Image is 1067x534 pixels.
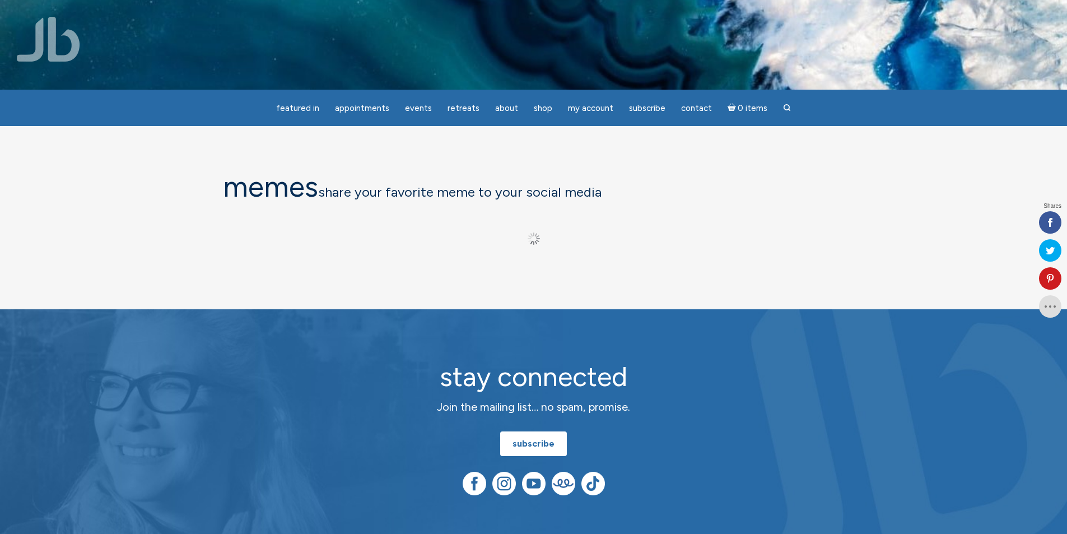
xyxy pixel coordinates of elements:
button: Load More [502,227,565,250]
span: My Account [568,103,613,113]
h1: memes [223,171,845,208]
a: Retreats [441,97,486,119]
span: Retreats [448,103,479,113]
a: My Account [561,97,620,119]
img: Jamie Butler. The Everyday Medium [17,17,80,62]
span: Shares [1043,203,1061,209]
a: Contact [674,97,719,119]
span: Events [405,103,432,113]
span: About [495,103,518,113]
a: About [488,97,525,119]
img: Teespring [552,472,575,495]
img: Instagram [492,472,516,495]
a: Subscribe [622,97,672,119]
span: Contact [681,103,712,113]
a: Shop [527,97,559,119]
a: featured in [269,97,326,119]
img: YouTube [522,472,546,495]
h2: stay connected [335,362,733,392]
a: Events [398,97,439,119]
a: subscribe [500,431,567,456]
span: featured in [276,103,319,113]
span: Subscribe [629,103,665,113]
span: Appointments [335,103,389,113]
span: share your favorite meme to your social media [318,184,602,200]
a: Cart0 items [721,96,775,119]
p: Join the mailing list… no spam, promise. [335,398,733,416]
img: Facebook [463,472,486,495]
span: 0 items [738,104,767,113]
img: TikTok [581,472,605,495]
a: Appointments [328,97,396,119]
span: Shop [534,103,552,113]
i: Cart [728,103,738,113]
